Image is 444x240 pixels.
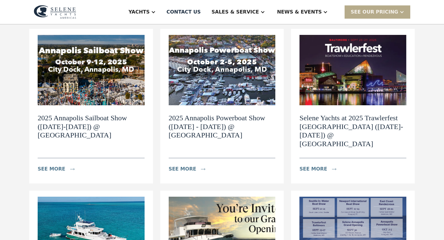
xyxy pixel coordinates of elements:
[169,114,276,140] h2: 2025 Annapolis Powerboat Show ([DATE] - [DATE]) @ [GEOGRAPHIC_DATA]
[70,168,75,170] img: icon
[277,8,322,16] div: News & EVENTS
[160,29,284,183] a: 2025 Annapolis Powerboat Show ([DATE] - [DATE]) @ [GEOGRAPHIC_DATA]see moreicon
[38,114,145,140] h2: 2025 Annapolis Sailboat Show ([DATE]-[DATE]) @ [GEOGRAPHIC_DATA]
[38,165,65,173] div: see more
[299,114,406,148] h2: Selene Yachts at 2025 Trawlerfest [GEOGRAPHIC_DATA] ([DATE]-[DATE]) @ [GEOGRAPHIC_DATA]
[129,8,150,16] div: Yachts
[332,168,336,170] img: icon
[201,168,205,170] img: icon
[167,8,201,16] div: Contact US
[351,8,398,16] div: SEE Our Pricing
[211,8,259,16] div: Sales & Service
[169,165,196,173] div: see more
[299,165,327,173] div: see more
[34,5,76,19] img: logo
[29,29,153,183] a: 2025 Annapolis Sailboat Show ([DATE]-[DATE]) @ [GEOGRAPHIC_DATA]see moreicon
[291,29,415,183] a: Selene Yachts at 2025 Trawlerfest [GEOGRAPHIC_DATA] ([DATE]-[DATE]) @ [GEOGRAPHIC_DATA]see moreicon
[345,5,410,18] div: SEE Our Pricing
